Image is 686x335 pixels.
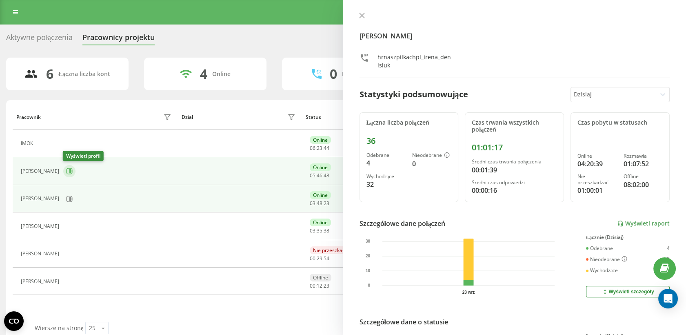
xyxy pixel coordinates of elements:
[324,172,329,179] span: 48
[462,290,475,295] text: 23 wrz
[586,246,613,251] div: Odebrane
[624,180,663,190] div: 08:02:00
[310,136,331,144] div: Online
[577,185,617,195] div: 01:00:01
[577,174,617,185] div: Nie przeszkadzać
[377,53,452,69] div: hrnaszpilkachpl_irena_denisiuk
[330,66,337,82] div: 0
[21,251,61,257] div: [PERSON_NAME]
[310,228,329,234] div: : :
[310,200,315,207] span: 03
[366,268,371,273] text: 10
[366,179,406,189] div: 32
[368,283,370,288] text: 0
[342,71,375,78] div: Rozmawiają
[310,255,315,262] span: 00
[21,196,61,201] div: [PERSON_NAME]
[324,282,329,289] span: 23
[472,180,557,185] div: Średni czas odpowiedzi
[586,286,670,297] button: Wyświetl szczegóły
[310,256,329,261] div: : :
[624,153,663,159] div: Rozmawia
[366,254,371,258] text: 20
[310,219,331,226] div: Online
[577,119,663,126] div: Czas pobytu w statusach
[317,145,322,152] span: 23
[624,159,663,169] div: 01:07:52
[586,268,618,273] div: Wychodzące
[366,158,406,168] div: 4
[310,283,329,289] div: : :
[324,145,329,152] span: 44
[35,324,83,332] span: Wiersze na stronę
[366,119,452,126] div: Łączna liczba połączeń
[89,324,95,332] div: 25
[472,159,557,165] div: Średni czas trwania połączenia
[667,256,670,263] div: 0
[360,31,670,41] h4: [PERSON_NAME]
[306,114,321,120] div: Status
[200,66,207,82] div: 4
[472,119,557,133] div: Czas trwania wszystkich połączeń
[472,185,557,195] div: 00:00:16
[82,33,155,46] div: Pracownicy projektu
[310,191,331,199] div: Online
[602,288,654,295] div: Wyświetl szczegóły
[624,174,663,179] div: Offline
[366,239,371,243] text: 30
[310,145,315,152] span: 06
[317,282,322,289] span: 12
[577,153,617,159] div: Online
[21,279,61,284] div: [PERSON_NAME]
[310,145,329,151] div: : :
[310,246,356,254] div: Nie przeszkadzać
[21,141,35,146] div: IMOK
[586,234,670,240] div: Łącznie (Dzisiaj)
[366,174,406,179] div: Wychodzące
[324,255,329,262] span: 54
[310,274,331,281] div: Offline
[46,66,53,82] div: 6
[317,227,322,234] span: 35
[412,159,451,169] div: 0
[182,114,193,120] div: Dział
[6,33,73,46] div: Aktywne połączenia
[472,143,557,152] div: 01:01:17
[317,172,322,179] span: 46
[21,223,61,229] div: [PERSON_NAME]
[212,71,231,78] div: Online
[310,172,315,179] span: 05
[324,200,329,207] span: 23
[586,256,627,263] div: Nieodebrane
[360,317,448,327] div: Szczegółowe dane o statusie
[63,151,104,161] div: Wyświetl profil
[310,282,315,289] span: 00
[667,246,670,251] div: 4
[317,200,322,207] span: 48
[617,220,670,227] a: Wyświetl raport
[21,168,61,174] div: [PERSON_NAME]
[58,71,110,78] div: Łączna liczba kont
[658,289,678,308] div: Open Intercom Messenger
[310,163,331,171] div: Online
[366,152,406,158] div: Odebrane
[310,227,315,234] span: 03
[360,219,446,228] div: Szczegółowe dane połączeń
[16,114,41,120] div: Pracownik
[324,227,329,234] span: 38
[472,165,557,175] div: 00:01:39
[317,255,322,262] span: 29
[310,173,329,179] div: : :
[360,88,468,100] div: Statystyki podsumowujące
[412,152,451,159] div: Nieodebrane
[310,201,329,206] div: : :
[366,136,452,146] div: 36
[4,311,24,331] button: Open CMP widget
[577,159,617,169] div: 04:20:39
